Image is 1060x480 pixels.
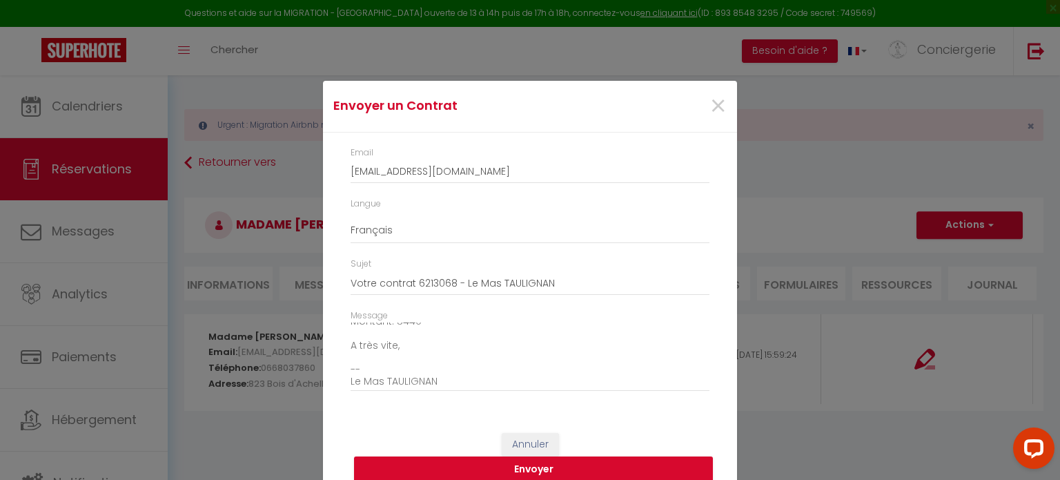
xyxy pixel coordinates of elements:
[709,86,727,127] span: ×
[333,96,589,115] h4: Envoyer un Contrat
[351,146,373,160] label: Email
[709,92,727,122] button: Close
[351,309,388,323] label: Message
[351,198,381,211] label: Langue
[351,258,371,271] label: Sujet
[1002,422,1060,480] iframe: LiveChat chat widget
[502,433,559,457] button: Annuler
